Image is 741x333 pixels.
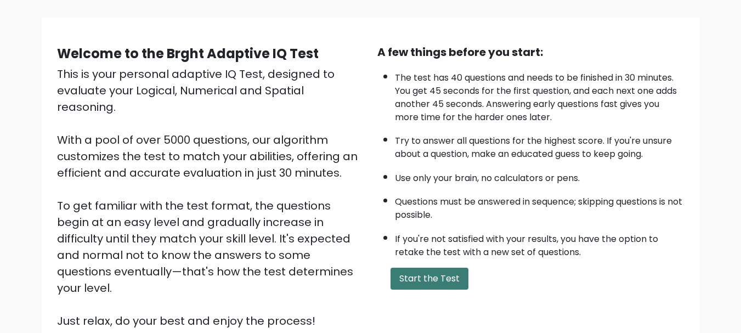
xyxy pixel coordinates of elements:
div: A few things before you start: [377,44,685,60]
li: Use only your brain, no calculators or pens. [395,166,685,185]
li: If you're not satisfied with your results, you have the option to retake the test with a new set ... [395,227,685,259]
b: Welcome to the Brght Adaptive IQ Test [57,44,319,63]
li: Questions must be answered in sequence; skipping questions is not possible. [395,190,685,222]
li: The test has 40 questions and needs to be finished in 30 minutes. You get 45 seconds for the firs... [395,66,685,124]
button: Start the Test [391,268,468,290]
div: This is your personal adaptive IQ Test, designed to evaluate your Logical, Numerical and Spatial ... [57,66,364,329]
li: Try to answer all questions for the highest score. If you're unsure about a question, make an edu... [395,129,685,161]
